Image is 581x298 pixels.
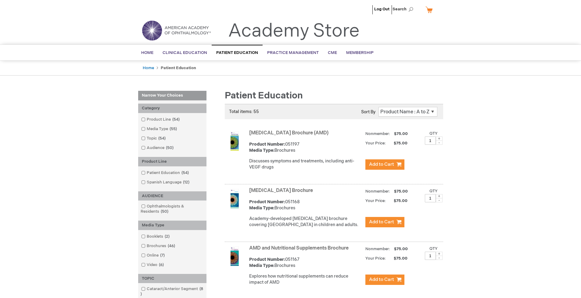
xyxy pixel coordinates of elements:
[249,188,313,193] a: [MEDICAL_DATA] Brochure
[429,131,438,136] label: Qty
[365,198,386,203] strong: Your Price:
[138,91,206,101] strong: Narrow Your Choices
[393,131,409,136] span: $75.00
[159,209,170,214] span: 50
[216,50,258,55] span: Patient Education
[393,3,416,15] span: Search
[228,20,360,42] a: Academy Store
[225,189,244,208] img: Amblyopia Brochure
[140,179,192,185] a: Spanish Language12
[346,50,374,55] span: Membership
[249,263,274,268] strong: Media Type:
[171,117,181,122] span: 54
[157,136,167,141] span: 54
[249,142,285,147] strong: Product Number:
[168,126,178,131] span: 55
[141,286,203,296] span: 8
[425,194,436,202] input: Qty
[140,262,166,268] a: Video6
[140,170,191,176] a: Patient Education54
[249,130,328,136] a: [MEDICAL_DATA] Brochure (AMD)
[140,286,205,297] a: Cataract/Anterior Segment8
[365,188,390,195] strong: Nonmember:
[369,219,394,225] span: Add to Cart
[393,247,409,251] span: $75.00
[328,50,337,55] span: CME
[249,158,362,170] p: Discusses symptoms and treatments, including anti-VEGF drugs
[249,199,285,204] strong: Product Number:
[387,198,408,203] span: $75.00
[140,253,167,258] a: Online7
[249,205,274,211] strong: Media Type:
[140,145,176,151] a: Audience50
[249,257,362,269] div: 051167 Brochures
[138,191,206,201] div: AUDIENCE
[361,109,375,115] label: Sort By
[161,66,196,70] strong: Patient Education
[164,145,175,150] span: 50
[225,90,303,101] span: Patient Education
[138,221,206,230] div: Media Type
[180,170,190,175] span: 54
[140,126,179,132] a: Media Type55
[249,148,274,153] strong: Media Type:
[163,50,207,55] span: Clinical Education
[249,199,362,211] div: 051168 Brochures
[249,141,362,154] div: 051197 Brochures
[138,157,206,166] div: Product Line
[393,189,409,194] span: $75.00
[249,216,362,228] p: Academy-developed [MEDICAL_DATA] brochure covering [GEOGRAPHIC_DATA] in children and adults.
[429,189,438,193] label: Qty
[387,141,408,146] span: $75.00
[225,247,244,266] img: AMD and Nutritional Supplements Brochure
[369,277,394,282] span: Add to Cart
[181,180,191,185] span: 12
[425,137,436,145] input: Qty
[249,257,285,262] strong: Product Number:
[141,50,153,55] span: Home
[140,136,168,141] a: Topic54
[157,262,165,267] span: 6
[365,256,386,261] strong: Your Price:
[143,66,154,70] a: Home
[229,109,259,114] span: Total items: 55
[140,243,178,249] a: Brochures46
[249,245,349,251] a: AMD and Nutritional Supplements Brochure
[365,141,386,146] strong: Your Price:
[365,245,390,253] strong: Nonmember:
[225,131,244,151] img: Age-Related Macular Degeneration Brochure (AMD)
[374,7,389,12] a: Log Out
[387,256,408,261] span: $75.00
[166,243,177,248] span: 46
[163,234,171,239] span: 2
[140,234,172,239] a: Booklets2
[365,275,404,285] button: Add to Cart
[425,252,436,260] input: Qty
[365,217,404,227] button: Add to Cart
[249,273,362,286] p: Explores how nutritional supplements can reduce impact of AMD
[159,253,166,258] span: 7
[140,204,205,215] a: Ophthalmologists & Residents50
[140,117,182,122] a: Product Line54
[138,274,206,283] div: TOPIC
[429,246,438,251] label: Qty
[365,130,390,138] strong: Nonmember:
[369,161,394,167] span: Add to Cart
[365,159,404,170] button: Add to Cart
[138,104,206,113] div: Category
[267,50,319,55] span: Practice Management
